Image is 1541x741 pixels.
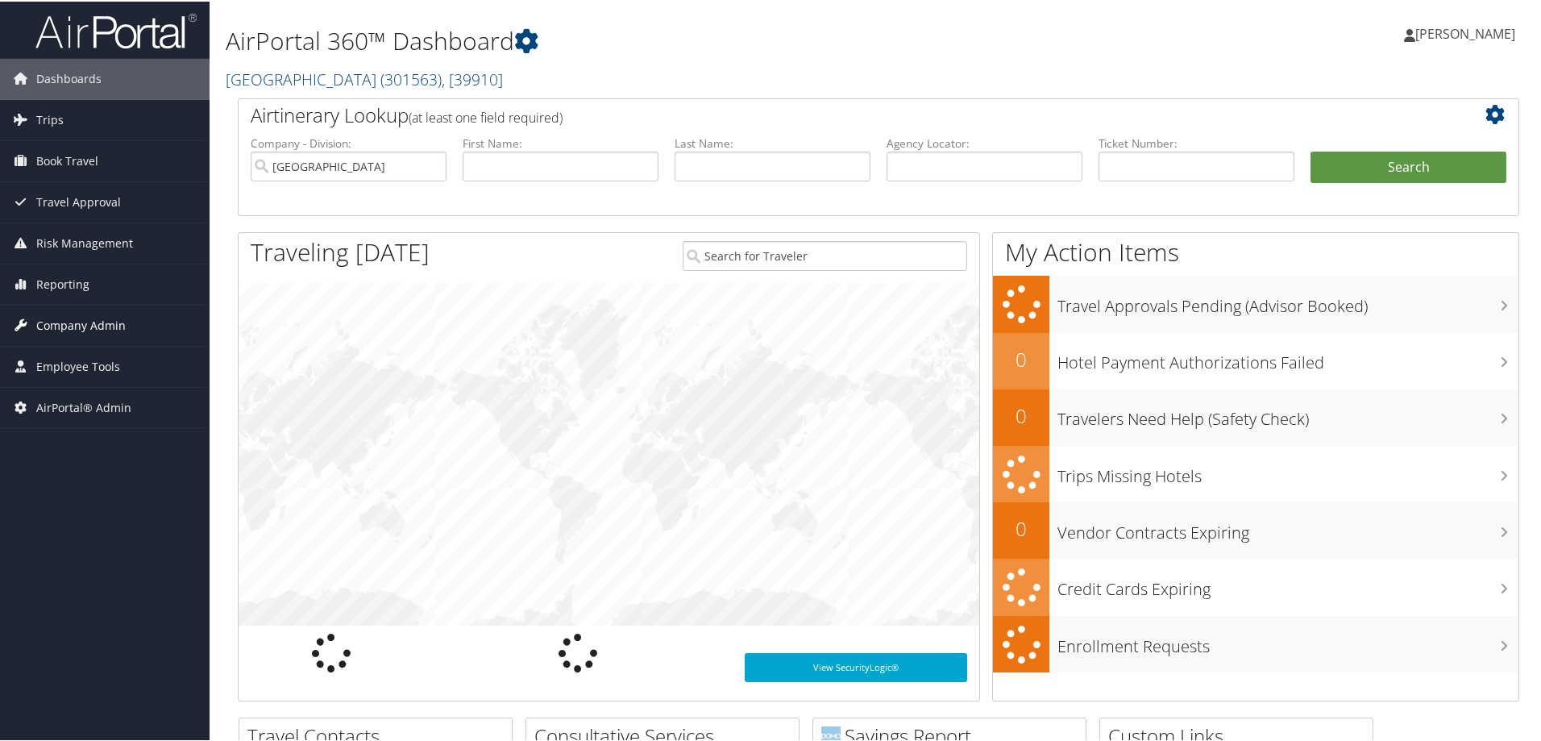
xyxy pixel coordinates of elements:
[36,57,102,98] span: Dashboards
[36,139,98,180] span: Book Travel
[251,100,1400,127] h2: Airtinerary Lookup
[463,134,658,150] label: First Name:
[36,386,131,427] span: AirPortal® Admin
[993,274,1518,331] a: Travel Approvals Pending (Advisor Booked)
[380,67,442,89] span: ( 301563 )
[36,98,64,139] span: Trips
[993,557,1518,614] a: Credit Cards Expiring
[35,10,197,48] img: airportal-logo.png
[442,67,503,89] span: , [ 39910 ]
[1057,512,1518,543] h3: Vendor Contracts Expiring
[1099,134,1294,150] label: Ticket Number:
[887,134,1082,150] label: Agency Locator:
[993,444,1518,502] a: Trips Missing Hotels
[409,107,563,125] span: (at least one field required)
[675,134,870,150] label: Last Name:
[1057,626,1518,656] h3: Enrollment Requests
[993,344,1049,372] h2: 0
[226,23,1096,56] h1: AirPortal 360™ Dashboard
[226,67,503,89] a: [GEOGRAPHIC_DATA]
[993,401,1049,428] h2: 0
[993,388,1518,444] a: 0Travelers Need Help (Safety Check)
[36,304,126,344] span: Company Admin
[1057,568,1518,599] h3: Credit Cards Expiring
[1415,23,1515,41] span: [PERSON_NAME]
[993,234,1518,268] h1: My Action Items
[993,614,1518,672] a: Enrollment Requests
[36,181,121,221] span: Travel Approval
[1057,342,1518,373] h3: Hotel Payment Authorizations Failed
[993,501,1518,557] a: 0Vendor Contracts Expiring
[745,651,967,681] a: View SecurityLogic®
[251,234,430,268] h1: Traveling [DATE]
[251,134,447,150] label: Company - Division:
[1057,456,1518,486] h3: Trips Missing Hotels
[1404,8,1531,56] a: [PERSON_NAME]
[36,263,89,303] span: Reporting
[36,222,133,262] span: Risk Management
[993,514,1049,541] h2: 0
[1310,150,1506,182] button: Search
[993,331,1518,388] a: 0Hotel Payment Authorizations Failed
[1057,398,1518,429] h3: Travelers Need Help (Safety Check)
[36,345,120,385] span: Employee Tools
[1057,285,1518,316] h3: Travel Approvals Pending (Advisor Booked)
[683,239,967,269] input: Search for Traveler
